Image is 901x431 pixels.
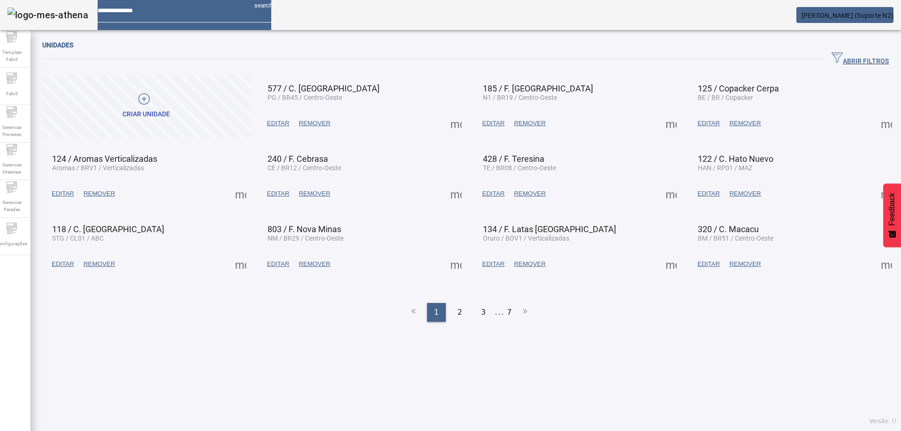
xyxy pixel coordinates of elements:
span: EDITAR [482,259,505,269]
span: Unidades [42,41,73,49]
span: EDITAR [482,189,505,198]
button: Mais [663,256,680,272]
span: REMOVER [84,259,115,269]
span: REMOVER [729,259,761,269]
span: 185 / F. [GEOGRAPHIC_DATA] [483,83,593,93]
span: REMOVER [729,189,761,198]
button: EDITAR [693,185,725,202]
div: Criar unidade [122,110,170,119]
span: 124 / Aromas Verticalizadas [52,154,157,164]
span: BM / BR51 / Centro-Oeste [698,234,773,242]
button: EDITAR [47,185,79,202]
button: ABRIR FILTROS [824,51,896,68]
span: EDITAR [482,119,505,128]
span: 803 / F. Nova Minas [267,224,341,234]
span: HAN / RP01 / MAZ [698,164,752,172]
button: REMOVER [79,256,120,272]
button: REMOVER [79,185,120,202]
button: REMOVER [509,256,550,272]
button: EDITAR [693,115,725,132]
span: REMOVER [299,189,330,198]
button: REMOVER [294,115,335,132]
button: REMOVER [294,185,335,202]
span: Oruro / BOV1 / Verticalizadas [483,234,569,242]
button: EDITAR [693,256,725,272]
span: REMOVER [299,119,330,128]
button: EDITAR [478,115,510,132]
button: Mais [663,115,680,132]
span: 134 / F. Latas [GEOGRAPHIC_DATA] [483,224,616,234]
button: REMOVER [294,256,335,272]
button: Mais [878,115,895,132]
button: EDITAR [262,115,294,132]
span: Fabril [3,87,20,100]
span: 2 [458,307,462,318]
span: N1 / BR19 / Centro-Oeste [483,94,557,101]
img: logo-mes-athena [8,8,88,23]
span: 577 / C. [GEOGRAPHIC_DATA] [267,83,380,93]
span: 320 / C. Macacu [698,224,759,234]
button: REMOVER [725,115,765,132]
button: Mais [663,185,680,202]
button: Mais [448,256,465,272]
button: Mais [448,185,465,202]
span: 428 / F. Teresina [483,154,544,164]
span: EDITAR [697,259,720,269]
span: PG / BR45 / Centro-Oeste [267,94,342,101]
li: ... [495,303,504,322]
span: REMOVER [514,119,545,128]
button: EDITAR [47,256,79,272]
button: Mais [448,115,465,132]
span: 125 / Copacker Cerpa [698,83,779,93]
span: ABRIR FILTROS [832,52,889,66]
button: REMOVER [509,115,550,132]
span: REMOVER [299,259,330,269]
span: Versão: () [869,418,896,424]
button: Mais [878,256,895,272]
span: REMOVER [84,189,115,198]
button: EDITAR [478,256,510,272]
button: EDITAR [478,185,510,202]
span: [PERSON_NAME] (Suporte N2) [802,12,894,19]
span: EDITAR [267,119,290,128]
button: REMOVER [725,185,765,202]
span: CE / BR12 / Centro-Oeste [267,164,341,172]
button: REMOVER [725,256,765,272]
button: EDITAR [262,185,294,202]
button: Feedback - Mostrar pesquisa [883,183,901,247]
span: NM / BR29 / Centro-Oeste [267,234,344,242]
button: REMOVER [509,185,550,202]
span: REMOVER [514,189,545,198]
span: STG / CL01 / ABC [52,234,104,242]
span: REMOVER [514,259,545,269]
span: Feedback [888,193,896,226]
span: 3 [481,307,486,318]
span: EDITAR [697,189,720,198]
button: Mais [232,185,249,202]
span: 240 / F. Cebrasa [267,154,328,164]
span: 122 / C. Hato Nuevo [698,154,773,164]
button: Mais [232,256,249,272]
button: Criar unidade [42,75,251,138]
span: EDITAR [52,189,74,198]
span: EDITAR [267,259,290,269]
span: REMOVER [729,119,761,128]
span: 118 / C. [GEOGRAPHIC_DATA] [52,224,164,234]
span: TE / BR08 / Centro-Oeste [483,164,556,172]
span: EDITAR [52,259,74,269]
span: EDITAR [267,189,290,198]
button: Mais [878,185,895,202]
span: Aromas / BRV1 / Verticalizadas [52,164,144,172]
span: EDITAR [697,119,720,128]
span: BE / BR / Copacker [698,94,753,101]
li: 7 [507,303,512,322]
button: EDITAR [262,256,294,272]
